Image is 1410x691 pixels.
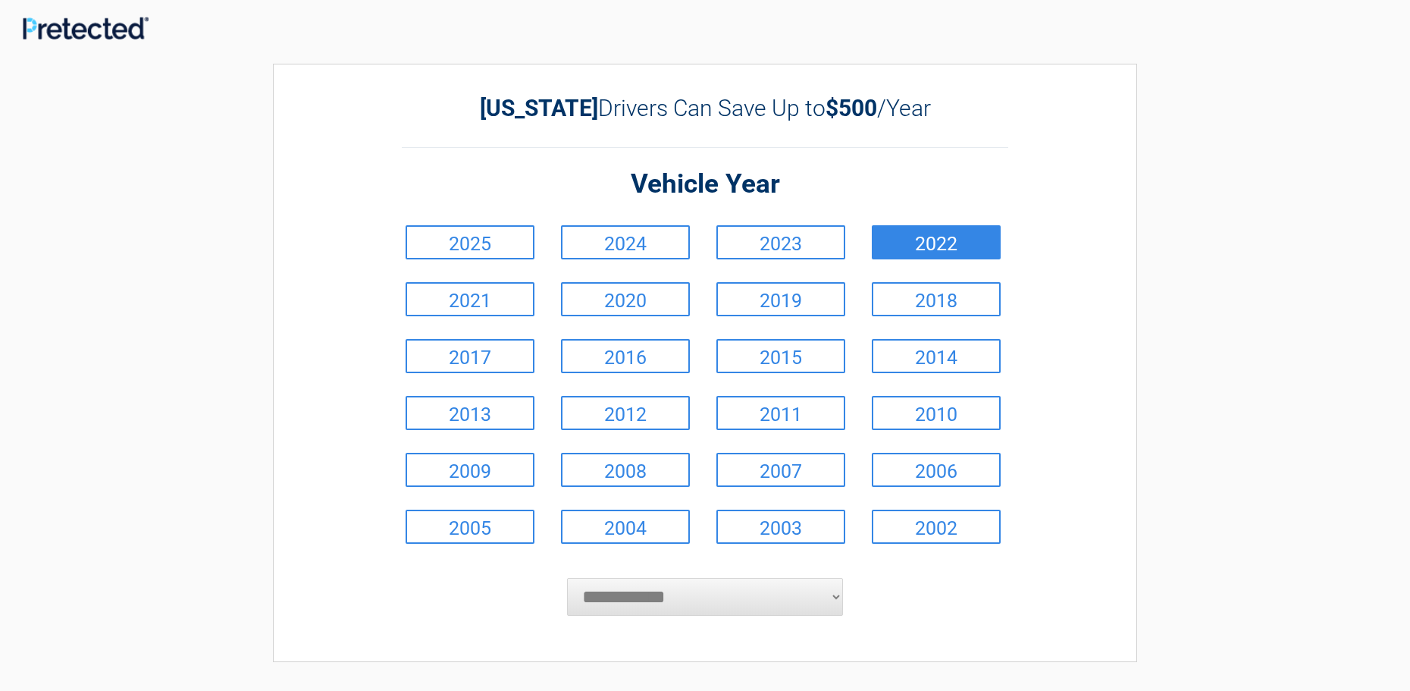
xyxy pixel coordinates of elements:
a: 2009 [406,453,534,487]
b: [US_STATE] [480,95,598,121]
h2: Drivers Can Save Up to /Year [402,95,1008,121]
a: 2020 [561,282,690,316]
a: 2007 [716,453,845,487]
a: 2014 [872,339,1001,373]
a: 2010 [872,396,1001,430]
a: 2002 [872,510,1001,544]
b: $500 [826,95,877,121]
a: 2015 [716,339,845,373]
h2: Vehicle Year [402,167,1008,203]
a: 2022 [872,225,1001,259]
a: 2018 [872,282,1001,316]
a: 2003 [716,510,845,544]
img: Main Logo [23,17,149,39]
a: 2017 [406,339,534,373]
a: 2005 [406,510,534,544]
a: 2021 [406,282,534,316]
a: 2024 [561,225,690,259]
a: 2025 [406,225,534,259]
a: 2011 [716,396,845,430]
a: 2012 [561,396,690,430]
a: 2013 [406,396,534,430]
a: 2023 [716,225,845,259]
a: 2008 [561,453,690,487]
a: 2019 [716,282,845,316]
a: 2016 [561,339,690,373]
a: 2004 [561,510,690,544]
a: 2006 [872,453,1001,487]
